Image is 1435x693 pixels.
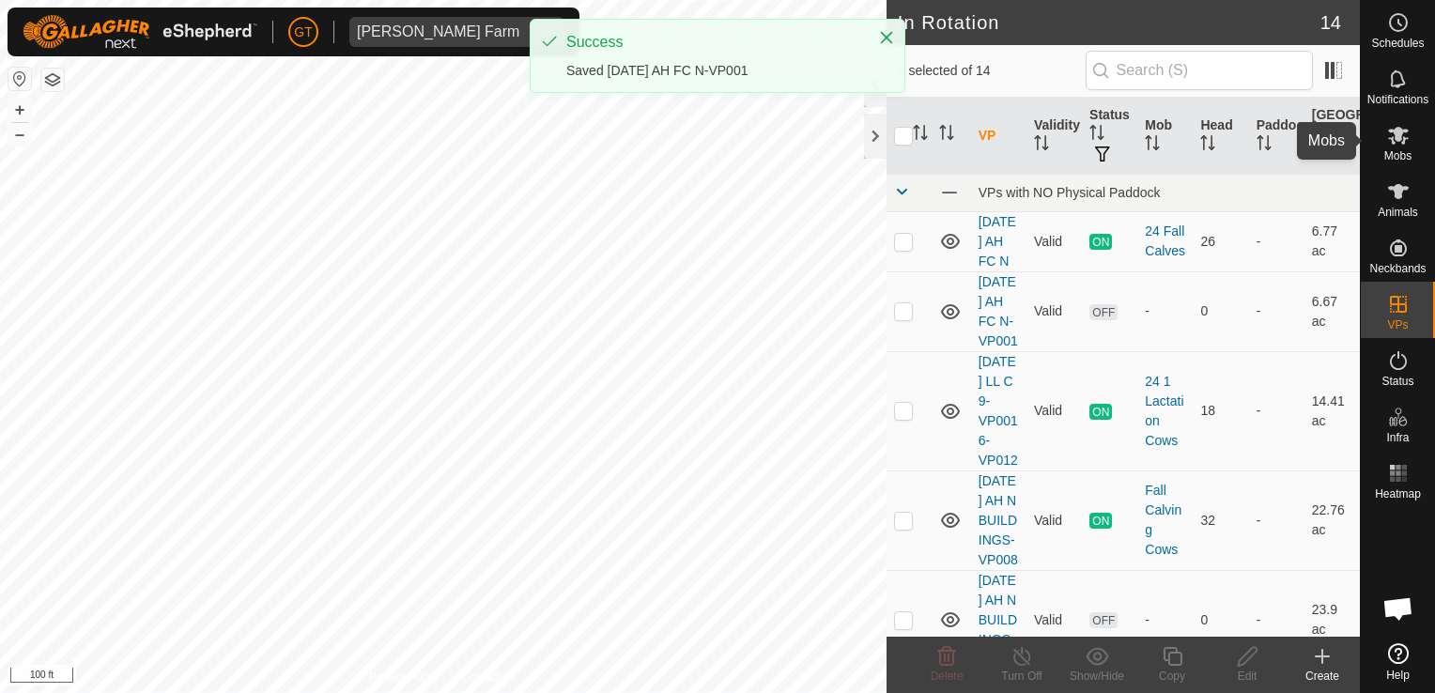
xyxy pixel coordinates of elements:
[1034,138,1049,153] p-sorticon: Activate to sort
[979,573,1018,667] a: [DATE] AH N BUILDINGS-VP009
[294,23,312,42] span: GT
[979,274,1018,348] a: [DATE] AH FC N-VP001
[1304,271,1360,351] td: 6.67 ac
[1193,211,1248,271] td: 26
[898,11,1320,34] h2: In Rotation
[1193,271,1248,351] td: 0
[1137,98,1193,175] th: Mob
[1378,207,1418,218] span: Animals
[1086,51,1313,90] input: Search (S)
[873,24,900,51] button: Close
[8,123,31,146] button: –
[1249,98,1304,175] th: Paddock
[41,69,64,91] button: Map Layers
[984,668,1059,685] div: Turn Off
[1089,128,1104,143] p-sorticon: Activate to sort
[1193,570,1248,670] td: 0
[1249,351,1304,470] td: -
[1387,319,1408,331] span: VPs
[369,669,440,685] a: Privacy Policy
[1375,488,1421,500] span: Heatmap
[1200,138,1215,153] p-sorticon: Activate to sort
[1193,98,1248,175] th: Head
[1089,304,1118,320] span: OFF
[1193,470,1248,570] td: 32
[1312,147,1327,162] p-sorticon: Activate to sort
[1304,570,1360,670] td: 23.9 ac
[1089,612,1118,628] span: OFF
[527,17,564,47] div: dropdown trigger
[1145,481,1185,560] div: Fall Calving Cows
[1386,432,1409,443] span: Infra
[1384,150,1412,162] span: Mobs
[1381,376,1413,387] span: Status
[979,185,1352,200] div: VPs with NO Physical Paddock
[1361,636,1435,688] a: Help
[1249,211,1304,271] td: -
[1367,94,1428,105] span: Notifications
[971,98,1026,175] th: VP
[1089,234,1112,250] span: ON
[1249,271,1304,351] td: -
[979,214,1016,269] a: [DATE] AH FC N
[1145,372,1185,451] div: 24 1 Lactation Cows
[1134,668,1210,685] div: Copy
[1304,98,1360,175] th: [GEOGRAPHIC_DATA] Area
[1026,470,1082,570] td: Valid
[1369,263,1426,274] span: Neckbands
[1026,351,1082,470] td: Valid
[1257,138,1272,153] p-sorticon: Activate to sort
[1210,668,1285,685] div: Edit
[913,128,928,143] p-sorticon: Activate to sort
[1386,670,1410,681] span: Help
[1026,570,1082,670] td: Valid
[1249,470,1304,570] td: -
[979,473,1018,567] a: [DATE] AH N BUILDINGS-VP008
[1193,351,1248,470] td: 18
[1285,668,1360,685] div: Create
[566,31,859,54] div: Success
[566,61,859,81] div: Saved [DATE] AH FC N-VP001
[1089,404,1112,420] span: ON
[931,670,964,683] span: Delete
[898,61,1086,81] span: 0 selected of 14
[1082,98,1137,175] th: Status
[1026,98,1082,175] th: Validity
[1304,211,1360,271] td: 6.77 ac
[1145,222,1185,261] div: 24 Fall Calves
[1249,570,1304,670] td: -
[1370,580,1427,637] div: Open chat
[8,99,31,121] button: +
[357,24,519,39] div: [PERSON_NAME] Farm
[1145,138,1160,153] p-sorticon: Activate to sort
[1089,513,1112,529] span: ON
[1026,211,1082,271] td: Valid
[8,68,31,90] button: Reset Map
[1145,301,1185,321] div: -
[979,354,1018,468] a: [DATE] LL C 9-VP0016-VP012
[1371,38,1424,49] span: Schedules
[349,17,527,47] span: Thoren Farm
[23,15,257,49] img: Gallagher Logo
[939,128,954,143] p-sorticon: Activate to sort
[1145,610,1185,630] div: -
[462,669,517,685] a: Contact Us
[1059,668,1134,685] div: Show/Hide
[1320,8,1341,37] span: 14
[1026,271,1082,351] td: Valid
[1304,470,1360,570] td: 22.76 ac
[1304,351,1360,470] td: 14.41 ac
